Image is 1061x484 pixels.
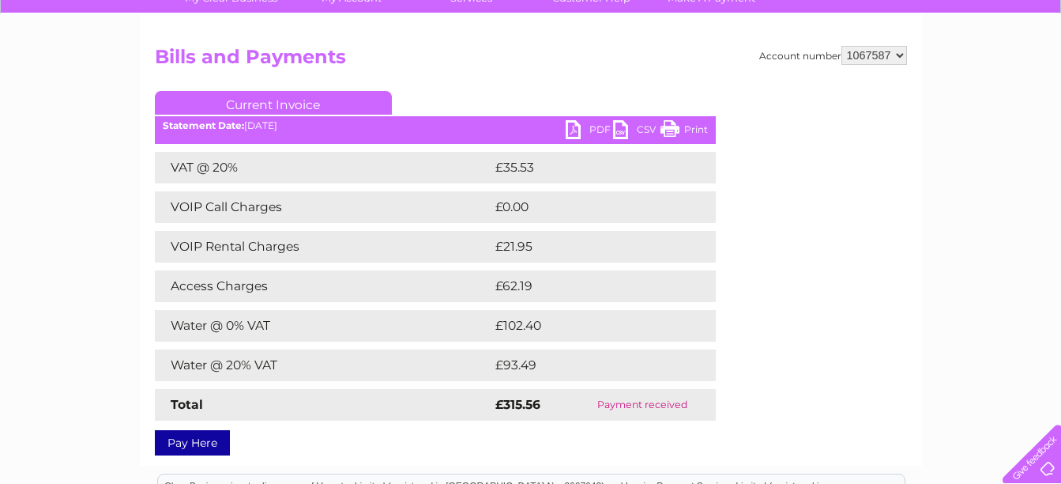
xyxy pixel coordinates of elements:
div: [DATE] [155,120,716,131]
a: PDF [566,120,613,143]
td: £35.53 [491,152,683,183]
td: £93.49 [491,350,685,381]
a: Current Invoice [155,91,392,115]
td: Payment received [570,389,715,421]
a: Telecoms [867,67,914,79]
td: £0.00 [491,191,679,223]
td: VOIP Rental Charges [155,231,491,263]
h2: Bills and Payments [155,46,907,76]
b: Statement Date: [163,119,244,131]
a: Blog [924,67,946,79]
a: 0333 014 3131 [763,8,872,28]
img: logo.png [37,41,118,89]
td: £21.95 [491,231,683,263]
td: £102.40 [491,310,687,342]
a: CSV [613,120,660,143]
td: VOIP Call Charges [155,191,491,223]
a: Water [783,67,813,79]
td: £62.19 [491,270,683,302]
div: Clear Business is a trading name of Verastar Limited (registered in [GEOGRAPHIC_DATA] No. 3667643... [158,9,905,77]
a: Energy [822,67,857,79]
strong: Total [171,397,203,412]
a: Contact [956,67,995,79]
td: Access Charges [155,270,491,302]
a: Pay Here [155,430,230,456]
td: Water @ 20% VAT [155,350,491,381]
a: Log out [1009,67,1046,79]
strong: £315.56 [495,397,540,412]
div: Account number [759,46,907,65]
td: VAT @ 20% [155,152,491,183]
a: Print [660,120,708,143]
td: Water @ 0% VAT [155,310,491,342]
